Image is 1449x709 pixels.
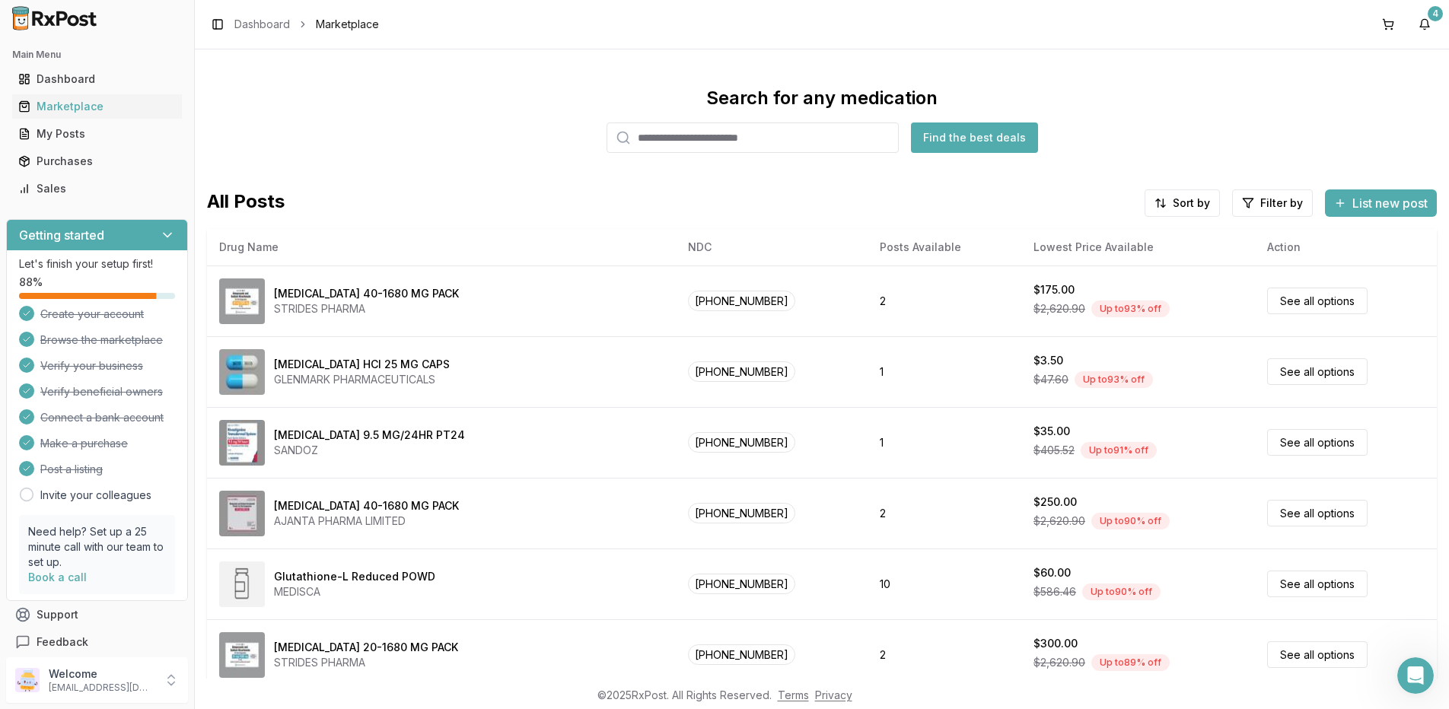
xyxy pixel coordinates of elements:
[219,561,265,607] img: Glutathione-L Reduced POWD
[12,148,182,175] a: Purchases
[1033,655,1085,670] span: $2,620.90
[19,226,104,244] h3: Getting started
[1352,194,1428,212] span: List new post
[234,17,379,32] nav: breadcrumb
[12,175,182,202] a: Sales
[28,571,87,583] a: Book a call
[18,99,176,114] div: Marketplace
[1033,584,1076,599] span: $586.46
[1267,358,1368,385] a: See all options
[6,601,188,628] button: Support
[12,93,182,120] a: Marketplace
[274,513,459,529] div: AJANTA PHARMA LIMITED
[219,420,265,466] img: Rivastigmine 9.5 MG/24HR PT24
[911,122,1038,153] button: Find the best deals
[868,407,1021,478] td: 1
[778,688,809,701] a: Terms
[1267,571,1368,597] a: See all options
[6,149,188,173] button: Purchases
[1428,6,1443,21] div: 4
[316,17,379,32] span: Marketplace
[274,584,435,599] div: MEDISCA
[274,428,465,443] div: [MEDICAL_DATA] 9.5 MG/24HR PT24
[1081,442,1157,459] div: Up to 91 % off
[6,628,188,656] button: Feedback
[1021,229,1255,265] th: Lowest Price Available
[18,181,176,196] div: Sales
[1267,429,1368,456] a: See all options
[40,358,143,374] span: Verify your business
[868,229,1021,265] th: Posts Available
[688,361,795,382] span: [PHONE_NUMBER]
[1033,494,1077,510] div: $250.00
[1091,513,1170,529] div: Up to 90 % off
[12,49,182,61] h2: Main Menu
[1267,500,1368,526] a: See all options
[207,189,285,217] span: All Posts
[18,154,176,169] div: Purchases
[6,176,188,201] button: Sales
[40,384,163,399] span: Verify beneficial owners
[868,336,1021,407] td: 1
[1082,583,1161,600] div: Up to 90 % off
[688,574,795,594] span: [PHONE_NUMBER]
[1033,565,1071,580] div: $60.00
[6,94,188,119] button: Marketplace
[868,265,1021,336] td: 2
[1267,641,1368,668] a: See all options
[274,357,450,372] div: [MEDICAL_DATA] HCl 25 MG CAPS
[274,655,458,670] div: STRIDES PHARMA
[1033,443,1075,458] span: $405.52
[1145,189,1220,217] button: Sort by
[274,372,450,387] div: GLENMARK PHARMACEUTICALS
[676,229,868,265] th: NDC
[868,548,1021,619] td: 10
[1397,657,1434,694] iframe: Intercom live chat
[219,349,265,395] img: Atomoxetine HCl 25 MG CAPS
[219,491,265,536] img: Omeprazole-Sodium Bicarbonate 40-1680 MG PACK
[49,682,154,694] p: [EMAIL_ADDRESS][DOMAIN_NAME]
[12,65,182,93] a: Dashboard
[1075,371,1153,388] div: Up to 93 % off
[1267,288,1368,314] a: See all options
[1232,189,1313,217] button: Filter by
[219,632,265,678] img: Omeprazole-Sodium Bicarbonate 20-1680 MG PACK
[274,286,459,301] div: [MEDICAL_DATA] 40-1680 MG PACK
[40,410,164,425] span: Connect a bank account
[274,443,465,458] div: SANDOZ
[6,6,103,30] img: RxPost Logo
[688,432,795,453] span: [PHONE_NUMBER]
[19,275,43,290] span: 88 %
[1255,229,1437,265] th: Action
[49,666,154,682] p: Welcome
[1412,12,1437,37] button: 4
[274,498,459,513] div: [MEDICAL_DATA] 40-1680 MG PACK
[688,503,795,523] span: [PHONE_NUMBER]
[815,688,852,701] a: Privacy
[40,307,144,322] span: Create your account
[18,72,176,87] div: Dashboard
[868,478,1021,548] td: 2
[1033,282,1075,297] div: $175.00
[274,569,435,584] div: Glutathione-L Reduced POWD
[12,120,182,148] a: My Posts
[688,644,795,665] span: [PHONE_NUMBER]
[706,86,938,110] div: Search for any medication
[1325,189,1437,217] button: List new post
[37,634,88,650] span: Feedback
[1173,196,1210,211] span: Sort by
[1033,353,1063,368] div: $3.50
[1033,636,1078,651] div: $300.00
[1033,513,1085,529] span: $2,620.90
[1033,372,1068,387] span: $47.60
[6,122,188,146] button: My Posts
[1033,301,1085,316] span: $2,620.90
[274,301,459,316] div: STRIDES PHARMA
[688,291,795,311] span: [PHONE_NUMBER]
[1091,654,1170,671] div: Up to 89 % off
[1325,197,1437,212] a: List new post
[234,17,290,32] a: Dashboard
[18,126,176,141] div: My Posts
[207,229,676,265] th: Drug Name
[19,256,175,272] p: Let's finish your setup first!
